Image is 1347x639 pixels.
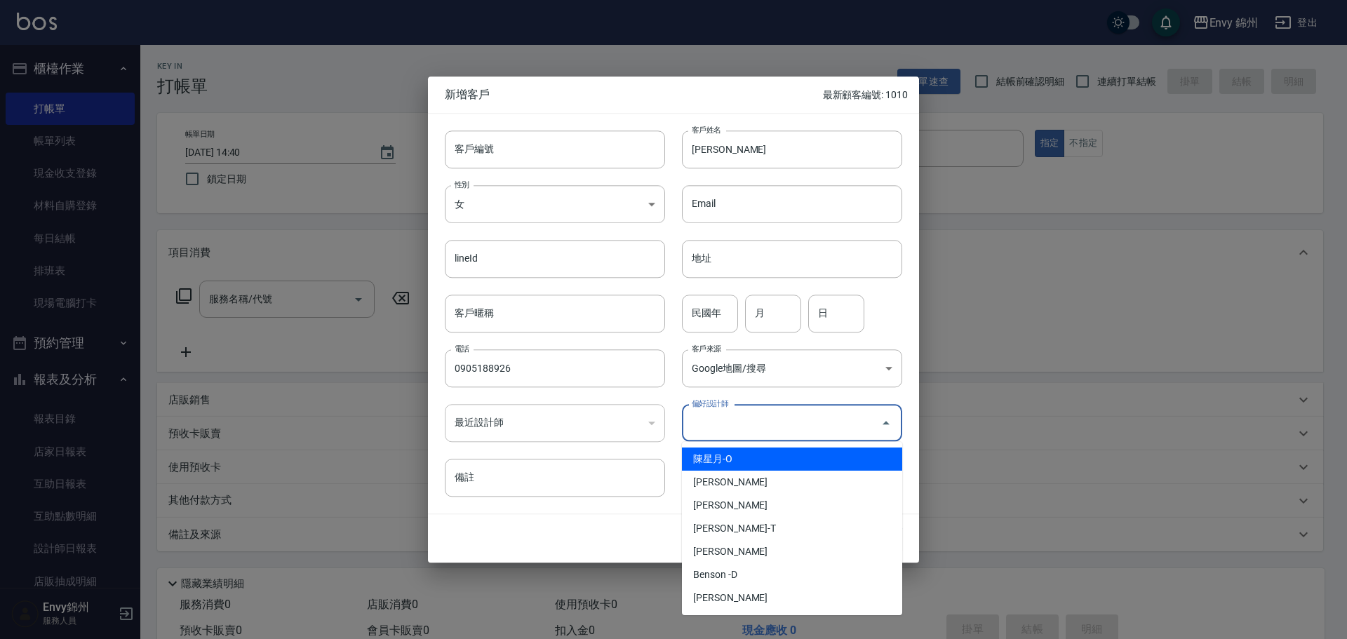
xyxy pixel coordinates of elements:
li: [PERSON_NAME] [682,471,902,494]
button: Close [875,412,897,434]
li: 陳星月-O [682,448,902,471]
span: 新增客戶 [445,88,823,102]
li: [PERSON_NAME] [682,540,902,563]
li: [PERSON_NAME]-T [682,517,902,540]
label: 偏好設計師 [692,398,728,408]
label: 客戶來源 [692,343,721,354]
p: 最新顧客編號: 1010 [823,88,908,102]
li: [PERSON_NAME] [682,494,902,517]
div: 女 [445,185,665,223]
li: [PERSON_NAME] [682,586,902,610]
label: 性別 [455,179,469,189]
div: Google地圖/搜尋 [682,349,902,387]
label: 電話 [455,343,469,354]
li: Benson -D [682,563,902,586]
label: 客戶姓名 [692,124,721,135]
